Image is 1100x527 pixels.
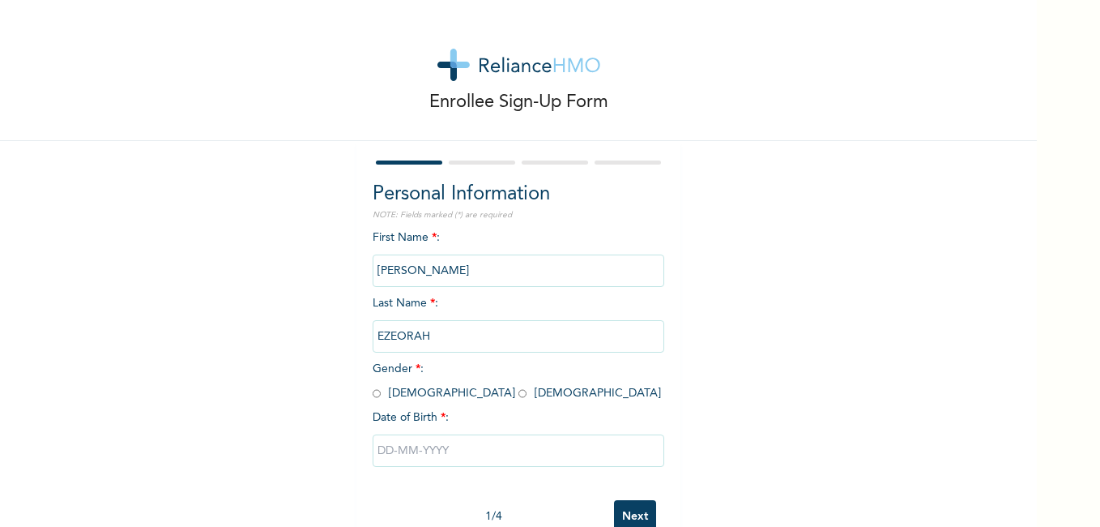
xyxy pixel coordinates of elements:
input: Enter your last name [373,320,664,353]
p: NOTE: Fields marked (*) are required [373,209,664,221]
span: First Name : [373,232,664,276]
input: DD-MM-YYYY [373,435,664,467]
input: Enter your first name [373,255,664,287]
p: Enrollee Sign-Up Form [429,89,608,116]
span: Date of Birth : [373,409,449,426]
span: Gender : [DEMOGRAPHIC_DATA] [DEMOGRAPHIC_DATA] [373,363,661,399]
img: logo [437,49,600,81]
span: Last Name : [373,298,664,342]
div: 1 / 4 [373,508,614,525]
h2: Personal Information [373,180,664,209]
